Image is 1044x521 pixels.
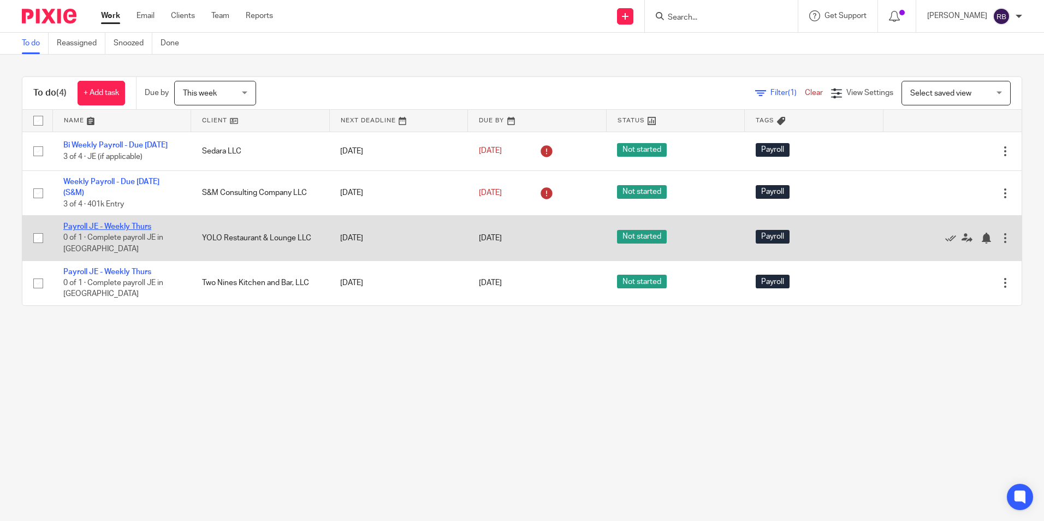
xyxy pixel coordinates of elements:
[479,147,502,155] span: [DATE]
[63,234,163,253] span: 0 of 1 · Complete payroll JE in [GEOGRAPHIC_DATA]
[329,260,468,305] td: [DATE]
[788,89,797,97] span: (1)
[161,33,187,54] a: Done
[57,33,105,54] a: Reassigned
[479,189,502,197] span: [DATE]
[846,89,893,97] span: View Settings
[824,12,867,20] span: Get Support
[22,33,49,54] a: To do
[22,9,76,23] img: Pixie
[246,10,273,21] a: Reports
[329,170,468,215] td: [DATE]
[805,89,823,97] a: Clear
[479,279,502,287] span: [DATE]
[63,223,151,230] a: Payroll JE - Weekly Thurs
[910,90,971,97] span: Select saved view
[63,178,159,197] a: Weekly Payroll - Due [DATE] (S&M)
[114,33,152,54] a: Snoozed
[63,200,124,208] span: 3 of 4 · 401k Entry
[171,10,195,21] a: Clients
[617,143,667,157] span: Not started
[78,81,125,105] a: + Add task
[945,233,962,244] a: Mark as done
[56,88,67,97] span: (4)
[617,275,667,288] span: Not started
[63,268,151,276] a: Payroll JE - Weekly Thurs
[191,216,330,260] td: YOLO Restaurant & Lounge LLC
[927,10,987,21] p: [PERSON_NAME]
[183,90,217,97] span: This week
[329,216,468,260] td: [DATE]
[33,87,67,99] h1: To do
[211,10,229,21] a: Team
[63,279,163,298] span: 0 of 1 · Complete payroll JE in [GEOGRAPHIC_DATA]
[770,89,805,97] span: Filter
[63,153,143,161] span: 3 of 4 · JE (if applicable)
[479,234,502,242] span: [DATE]
[191,132,330,170] td: Sedara LLC
[993,8,1010,25] img: svg%3E
[617,185,667,199] span: Not started
[191,170,330,215] td: S&M Consulting Company LLC
[756,275,790,288] span: Payroll
[137,10,155,21] a: Email
[667,13,765,23] input: Search
[101,10,120,21] a: Work
[756,185,790,199] span: Payroll
[329,132,468,170] td: [DATE]
[756,143,790,157] span: Payroll
[145,87,169,98] p: Due by
[756,117,774,123] span: Tags
[756,230,790,244] span: Payroll
[191,260,330,305] td: Two Nines Kitchen and Bar, LLC
[63,141,168,149] a: Bi Weekly Payroll - Due [DATE]
[617,230,667,244] span: Not started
